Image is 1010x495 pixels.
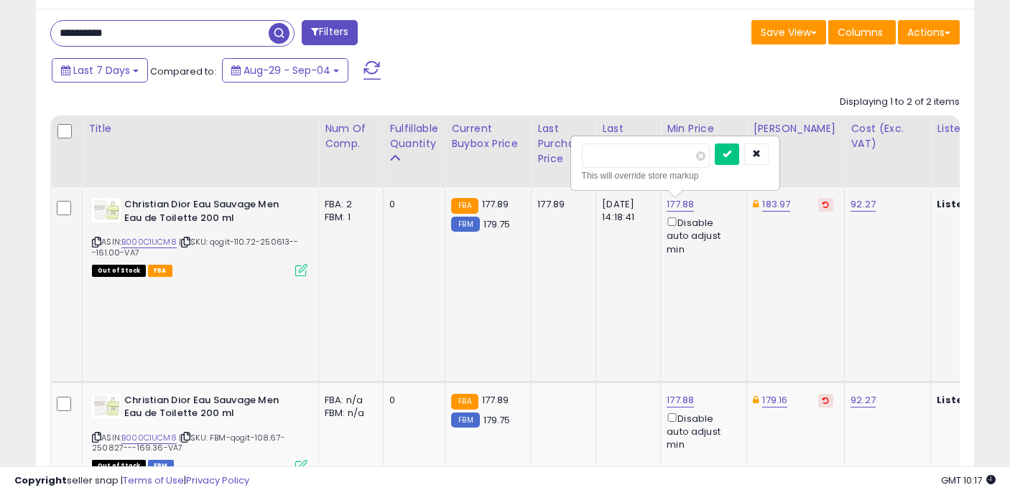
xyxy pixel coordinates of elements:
span: | SKU: FBM-qogit-108.67-250827---169.36-VA7 [92,432,285,453]
small: FBM [451,217,479,232]
div: ASIN: [92,394,307,471]
span: | SKU: qogit-110.72-250613---161.00-VA7 [92,236,299,258]
div: Last Purchase Date (GMT) [602,121,654,181]
small: FBA [451,198,478,214]
span: 177.89 [482,197,509,211]
div: Disable auto adjust min [667,214,736,256]
div: Last Purchase Price [537,121,590,166]
b: Christian Dior Eau Sauvage Men Eau de Toilette 200 ml [124,394,299,424]
div: [DATE] 14:18:41 [602,198,649,224]
button: Filters [302,20,358,45]
div: Current Buybox Price [451,121,525,151]
div: FBM: 1 [325,211,372,224]
a: 177.88 [667,393,694,407]
div: seller snap | | [14,474,249,488]
b: Listed Price: [937,197,1002,211]
a: 92.27 [851,393,876,407]
div: 0 [389,394,434,407]
a: Privacy Policy [186,473,249,487]
small: FBM [451,412,479,428]
div: Cost (Exc. VAT) [851,121,925,151]
div: FBM: n/a [325,407,372,420]
img: 41NfquKtjWL._SL40_.jpg [92,394,121,418]
div: Displaying 1 to 2 of 2 items [840,95,960,109]
div: Num of Comp. [325,121,377,151]
span: FBA [148,265,172,277]
div: This will override store markup [582,169,769,183]
button: Actions [898,20,960,44]
span: Columns [838,25,883,39]
div: Fulfillable Quantity [389,121,439,151]
div: [PERSON_NAME] [753,121,838,136]
a: B000C1UCM8 [121,236,177,248]
button: Save View [751,20,826,44]
span: All listings that are currently out of stock and unavailable for purchase on Amazon [92,265,146,277]
span: Aug-29 - Sep-04 [244,63,330,77]
div: Disable auto adjust min [667,410,736,452]
img: 41NfquKtjWL._SL40_.jpg [92,198,121,222]
div: Title [88,121,312,136]
button: Aug-29 - Sep-04 [222,58,348,82]
b: Listed Price: [937,393,1002,407]
span: 2025-09-12 10:17 GMT [941,473,996,487]
button: Columns [828,20,896,44]
a: 179.16 [762,393,787,407]
span: All listings that are currently out of stock and unavailable for purchase on Amazon [92,460,146,472]
small: FBA [451,394,478,410]
div: FBA: n/a [325,394,372,407]
a: 183.97 [762,197,790,212]
a: B000C1UCM8 [121,432,177,444]
span: 179.75 [483,413,511,427]
span: 177.89 [482,393,509,407]
a: Terms of Use [123,473,184,487]
span: Compared to: [150,65,216,78]
div: Min Price [667,121,741,136]
a: 177.88 [667,197,694,212]
button: Last 7 Days [52,58,148,82]
span: 179.75 [483,217,511,231]
div: ASIN: [92,198,307,275]
strong: Copyright [14,473,67,487]
span: FBM [148,460,174,472]
div: FBA: 2 [325,198,372,211]
span: Last 7 Days [73,63,130,77]
div: 0 [389,198,434,211]
a: 92.27 [851,197,876,212]
b: Christian Dior Eau Sauvage Men Eau de Toilette 200 ml [124,198,299,228]
div: 177.89 [537,198,585,211]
